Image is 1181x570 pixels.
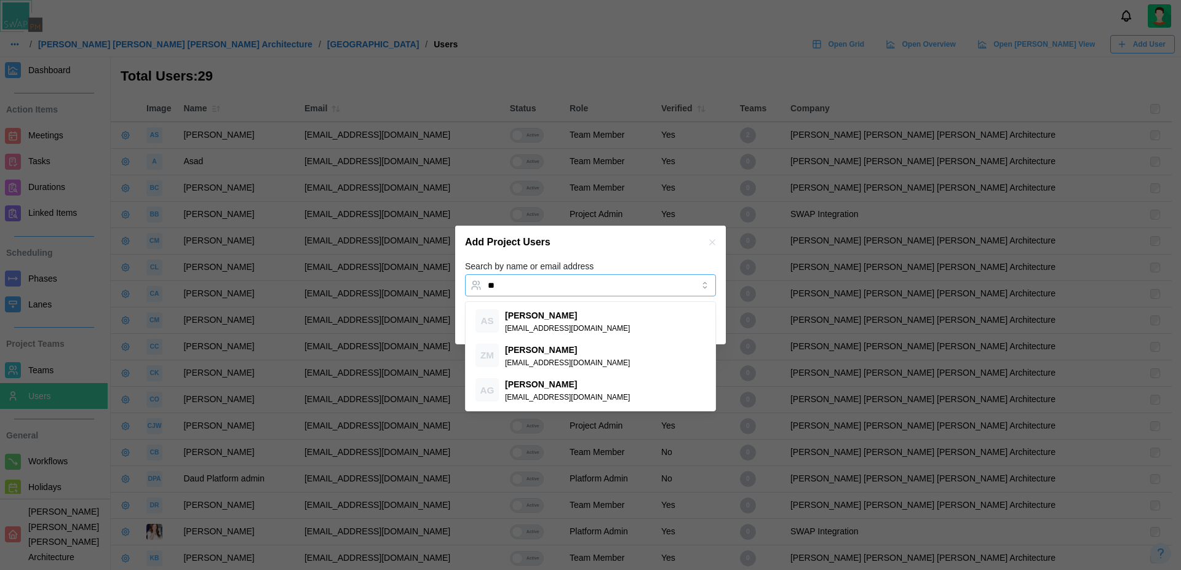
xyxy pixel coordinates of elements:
[505,378,630,392] div: [PERSON_NAME]
[475,378,499,402] div: AG
[475,344,499,367] div: ZM
[465,237,551,247] h2: Add Project Users
[505,357,630,369] div: [EMAIL_ADDRESS][DOMAIN_NAME]
[505,392,630,403] div: [EMAIL_ADDRESS][DOMAIN_NAME]
[505,309,630,323] div: [PERSON_NAME]
[475,309,499,333] div: AS
[505,323,630,334] div: [EMAIL_ADDRESS][DOMAIN_NAME]
[505,344,630,357] div: [PERSON_NAME]
[465,260,594,274] label: Search by name or email address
